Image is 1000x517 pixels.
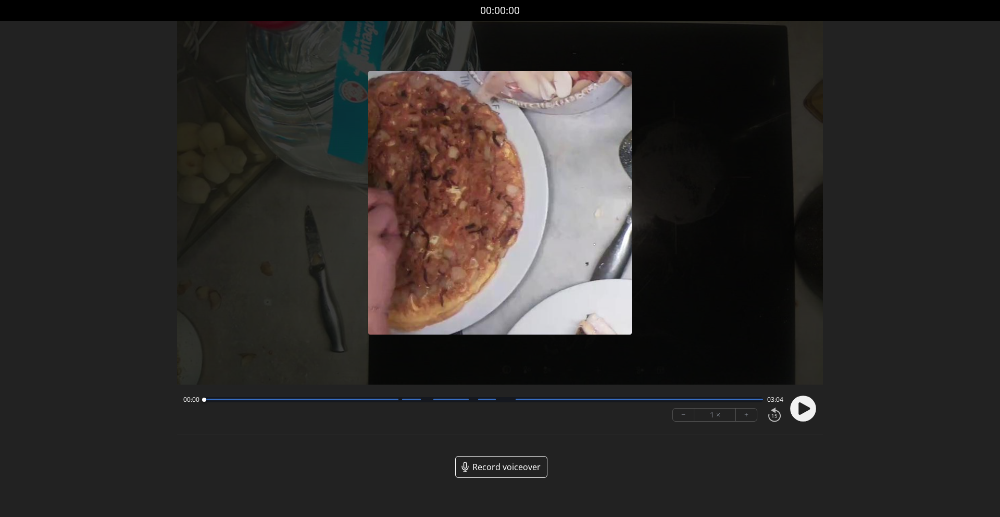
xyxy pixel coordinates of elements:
[767,396,783,404] span: 03:04
[183,396,199,404] span: 00:00
[736,409,757,421] button: +
[694,409,736,421] div: 1 ×
[480,3,520,18] a: 00:00:00
[673,409,694,421] button: −
[368,71,632,335] img: Poster Image
[455,456,547,478] a: Record voiceover
[472,461,541,473] span: Record voiceover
